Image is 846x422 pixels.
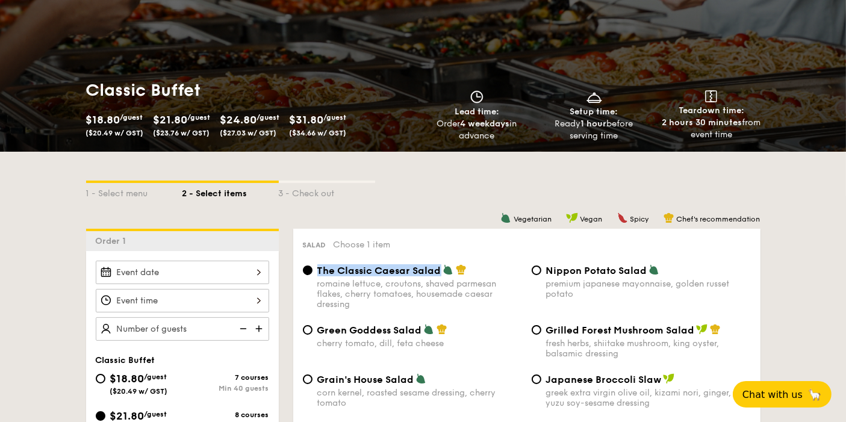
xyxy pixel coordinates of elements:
[423,324,434,335] img: icon-vegetarian.fe4039eb.svg
[317,324,422,336] span: Green Goddess Salad
[317,338,522,349] div: cherry tomato, dill, feta cheese
[257,113,280,122] span: /guest
[705,90,717,102] img: icon-teardown.65201eee.svg
[540,118,648,142] div: Ready before serving time
[110,372,145,385] span: $18.80
[546,324,695,336] span: Grilled Forest Mushroom Salad
[570,107,618,117] span: Setup time:
[303,325,313,335] input: Green Goddess Saladcherry tomato, dill, feta cheese
[662,117,742,128] strong: 2 hours 30 minutes
[154,113,188,126] span: $21.80
[96,289,269,312] input: Event time
[679,105,744,116] span: Teardown time:
[580,215,603,223] span: Vegan
[324,113,347,122] span: /guest
[460,119,509,129] strong: 4 weekdays
[317,265,441,276] span: The Classic Caesar Salad
[251,317,269,340] img: icon-add.58712e84.svg
[443,264,453,275] img: icon-vegetarian.fe4039eb.svg
[677,215,760,223] span: Chef's recommendation
[86,113,120,126] span: $18.80
[317,374,414,385] span: Grain's House Salad
[710,324,721,335] img: icon-chef-hat.a58ddaea.svg
[145,410,167,418] span: /guest
[86,183,182,200] div: 1 - Select menu
[514,215,552,223] span: Vegetarian
[110,387,168,396] span: ($20.49 w/ GST)
[546,374,662,385] span: Japanese Broccoli Slaw
[648,264,659,275] img: icon-vegetarian.fe4039eb.svg
[279,183,375,200] div: 3 - Check out
[303,265,313,275] input: The Classic Caesar Saladromaine lettuce, croutons, shaved parmesan flakes, cherry tomatoes, house...
[415,373,426,384] img: icon-vegetarian.fe4039eb.svg
[96,317,269,341] input: Number of guests
[86,79,418,101] h1: Classic Buffet
[658,117,765,141] div: from event time
[96,355,155,365] span: Classic Buffet
[96,236,131,246] span: Order 1
[546,388,751,408] div: greek extra virgin olive oil, kizami nori, ginger, yuzu soy-sesame dressing
[733,381,832,408] button: Chat with us🦙
[317,388,522,408] div: corn kernel, roasted sesame dressing, cherry tomato
[630,215,649,223] span: Spicy
[317,279,522,309] div: romaine lettuce, croutons, shaved parmesan flakes, cherry tomatoes, housemade caesar dressing
[437,324,447,335] img: icon-chef-hat.a58ddaea.svg
[182,384,269,393] div: Min 40 guests
[696,324,708,335] img: icon-vegan.f8ff3823.svg
[86,129,144,137] span: ($20.49 w/ GST)
[145,373,167,381] span: /guest
[182,411,269,419] div: 8 courses
[456,264,467,275] img: icon-chef-hat.a58ddaea.svg
[546,265,647,276] span: Nippon Potato Salad
[290,113,324,126] span: $31.80
[233,317,251,340] img: icon-reduce.1d2dbef1.svg
[500,213,511,223] img: icon-vegetarian.fe4039eb.svg
[566,213,578,223] img: icon-vegan.f8ff3823.svg
[581,119,607,129] strong: 1 hour
[182,373,269,382] div: 7 courses
[120,113,143,122] span: /guest
[546,338,751,359] div: fresh herbs, shiitake mushroom, king oyster, balsamic dressing
[303,241,326,249] span: Salad
[423,118,531,142] div: Order in advance
[96,374,105,383] input: $18.80/guest($20.49 w/ GST)7 coursesMin 40 guests
[742,389,803,400] span: Chat with us
[96,261,269,284] input: Event date
[617,213,628,223] img: icon-spicy.37a8142b.svg
[532,325,541,335] input: Grilled Forest Mushroom Saladfresh herbs, shiitake mushroom, king oyster, balsamic dressing
[585,90,603,104] img: icon-dish.430c3a2e.svg
[334,240,391,250] span: Choose 1 item
[182,183,279,200] div: 2 - Select items
[807,388,822,402] span: 🦙
[532,265,541,275] input: Nippon Potato Saladpremium japanese mayonnaise, golden russet potato
[303,374,313,384] input: Grain's House Saladcorn kernel, roasted sesame dressing, cherry tomato
[220,129,277,137] span: ($27.03 w/ GST)
[532,374,541,384] input: Japanese Broccoli Slawgreek extra virgin olive oil, kizami nori, ginger, yuzu soy-sesame dressing
[154,129,210,137] span: ($23.76 w/ GST)
[188,113,211,122] span: /guest
[455,107,499,117] span: Lead time:
[664,213,674,223] img: icon-chef-hat.a58ddaea.svg
[468,90,486,104] img: icon-clock.2db775ea.svg
[663,373,675,384] img: icon-vegan.f8ff3823.svg
[290,129,347,137] span: ($34.66 w/ GST)
[220,113,257,126] span: $24.80
[546,279,751,299] div: premium japanese mayonnaise, golden russet potato
[96,411,105,421] input: $21.80/guest($23.76 w/ GST)8 coursesMin 30 guests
